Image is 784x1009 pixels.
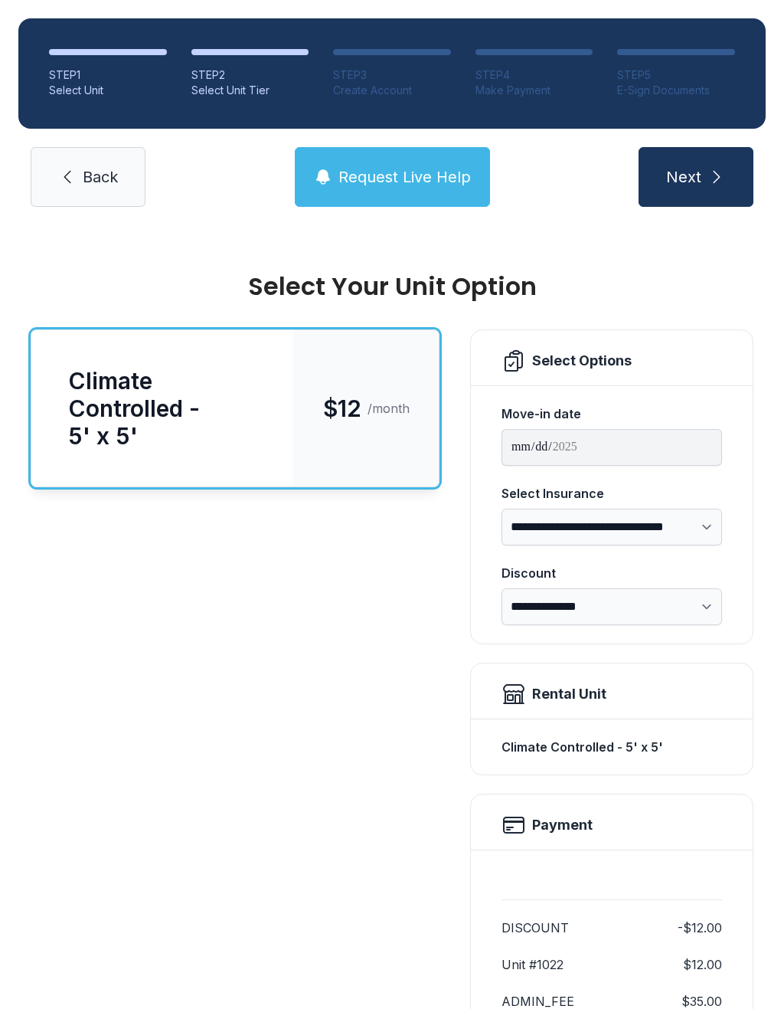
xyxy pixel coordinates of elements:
[338,166,471,188] span: Request Live Help
[617,67,735,83] div: STEP 5
[333,67,451,83] div: STEP 3
[501,484,722,503] div: Select Insurance
[49,83,167,98] div: Select Unit
[501,732,722,762] div: Climate Controlled - 5' x 5'
[532,350,632,372] div: Select Options
[683,955,722,974] dd: $12.00
[333,83,451,98] div: Create Account
[501,588,722,625] select: Discount
[501,509,722,545] select: Select Insurance
[678,919,722,937] dd: -$12.00
[501,919,569,937] dt: DISCOUNT
[532,814,593,836] h2: Payment
[475,67,593,83] div: STEP 4
[475,83,593,98] div: Make Payment
[49,67,167,83] div: STEP 1
[31,274,753,299] div: Select Your Unit Option
[617,83,735,98] div: E-Sign Documents
[367,399,410,418] span: /month
[83,166,118,188] span: Back
[666,166,701,188] span: Next
[191,83,309,98] div: Select Unit Tier
[323,395,361,422] span: $12
[191,67,309,83] div: STEP 2
[532,683,606,705] div: Rental Unit
[501,405,722,423] div: Move-in date
[68,367,256,450] div: Climate Controlled - 5' x 5'
[501,429,722,466] input: Move-in date
[501,955,563,974] dt: Unit #1022
[501,564,722,582] div: Discount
